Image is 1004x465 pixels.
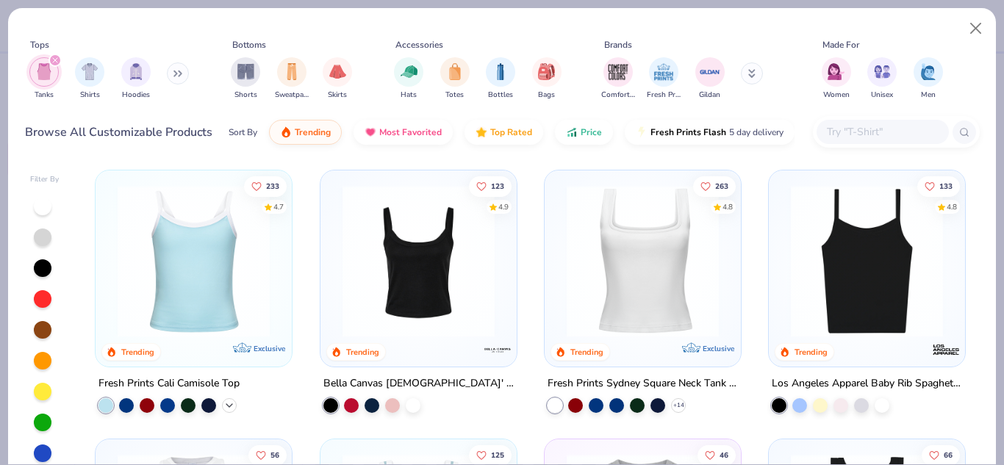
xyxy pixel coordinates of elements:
[75,57,104,101] button: filter button
[231,57,260,101] button: filter button
[266,182,279,190] span: 233
[726,185,893,337] img: 63ed7c8a-03b3-4701-9f69-be4b1adc9c5f
[490,126,532,138] span: Top Rated
[394,57,423,101] button: filter button
[822,38,859,51] div: Made For
[401,63,417,80] img: Hats Image
[354,120,453,145] button: Most Favorited
[703,344,734,353] span: Exclusive
[962,15,990,43] button: Close
[98,375,240,393] div: Fresh Prints Cali Camisole Top
[270,452,279,459] span: 56
[445,90,464,101] span: Totes
[273,201,284,212] div: 4.7
[490,182,503,190] span: 123
[244,176,287,196] button: Like
[486,57,515,101] button: filter button
[269,120,342,145] button: Trending
[699,90,720,101] span: Gildan
[128,63,144,80] img: Hoodies Image
[647,90,681,101] span: Fresh Prints
[944,452,953,459] span: 66
[284,63,300,80] img: Sweatpants Image
[234,90,257,101] span: Shorts
[559,185,726,337] img: 94a2aa95-cd2b-4983-969b-ecd512716e9a
[502,185,669,337] img: 80dc4ece-0e65-4f15-94a6-2a872a258fbd
[30,174,60,185] div: Filter By
[607,61,629,83] img: Comfort Colors Image
[650,126,726,138] span: Fresh Prints Flash
[468,176,511,196] button: Like
[121,57,151,101] button: filter button
[237,63,254,80] img: Shorts Image
[625,120,795,145] button: Fresh Prints Flash5 day delivery
[601,57,635,101] button: filter button
[538,63,554,80] img: Bags Image
[110,185,277,337] img: a25d9891-da96-49f3-a35e-76288174bf3a
[647,57,681,101] div: filter for Fresh Prints
[365,126,376,138] img: most_fav.gif
[36,63,52,80] img: Tanks Image
[82,63,98,80] img: Shirts Image
[335,185,502,337] img: 8af284bf-0d00-45ea-9003-ce4b9a3194ad
[823,90,850,101] span: Women
[917,176,960,196] button: Like
[939,182,953,190] span: 133
[323,57,352,101] div: filter for Skirts
[601,90,635,101] span: Comfort Colors
[323,375,514,393] div: Bella Canvas [DEMOGRAPHIC_DATA]' Micro Ribbed Scoop Tank
[122,90,150,101] span: Hoodies
[920,63,936,80] img: Men Image
[532,57,562,101] div: filter for Bags
[947,201,957,212] div: 4.8
[75,57,104,101] div: filter for Shirts
[715,182,728,190] span: 263
[490,452,503,459] span: 125
[121,57,151,101] div: filter for Hoodies
[231,57,260,101] div: filter for Shorts
[722,201,733,212] div: 4.8
[914,57,943,101] button: filter button
[825,123,939,140] input: Try "T-Shirt"
[492,63,509,80] img: Bottles Image
[931,335,961,364] img: Los Angeles Apparel logo
[548,375,738,393] div: Fresh Prints Sydney Square Neck Tank Top
[275,90,309,101] span: Sweatpants
[329,63,346,80] img: Skirts Image
[693,176,736,196] button: Like
[653,61,675,83] img: Fresh Prints Image
[784,185,950,337] img: cbf11e79-2adf-4c6b-b19e-3da42613dd1b
[604,38,632,51] div: Brands
[395,38,443,51] div: Accessories
[636,126,648,138] img: flash.gif
[486,57,515,101] div: filter for Bottles
[488,90,513,101] span: Bottles
[822,57,851,101] div: filter for Women
[25,123,212,141] div: Browse All Customizable Products
[673,401,684,410] span: + 14
[914,57,943,101] div: filter for Men
[323,57,352,101] button: filter button
[401,90,417,101] span: Hats
[695,57,725,101] div: filter for Gildan
[601,57,635,101] div: filter for Comfort Colors
[532,57,562,101] button: filter button
[29,57,59,101] div: filter for Tanks
[275,57,309,101] button: filter button
[871,90,893,101] span: Unisex
[440,57,470,101] button: filter button
[29,57,59,101] button: filter button
[30,38,49,51] div: Tops
[538,90,555,101] span: Bags
[295,126,331,138] span: Trending
[647,57,681,101] button: filter button
[921,90,936,101] span: Men
[476,126,487,138] img: TopRated.gif
[280,126,292,138] img: trending.gif
[867,57,897,101] div: filter for Unisex
[695,57,725,101] button: filter button
[232,38,266,51] div: Bottoms
[379,126,442,138] span: Most Favorited
[229,126,257,139] div: Sort By
[440,57,470,101] div: filter for Totes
